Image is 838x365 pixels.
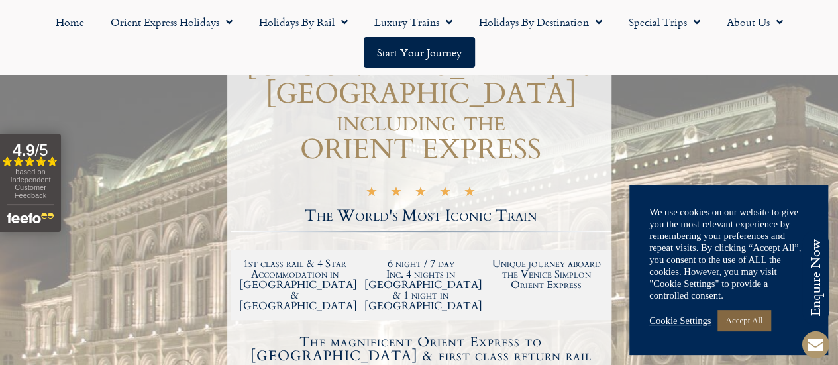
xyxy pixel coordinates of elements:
i: ★ [366,187,378,200]
a: Start your Journey [364,37,475,68]
a: Holidays by Destination [466,7,615,37]
a: Home [42,7,97,37]
i: ★ [464,187,476,200]
i: ★ [390,187,402,200]
a: Orient Express Holidays [97,7,246,37]
h1: [GEOGRAPHIC_DATA] to [GEOGRAPHIC_DATA] including the ORIENT EXPRESS [231,52,611,164]
i: ★ [415,187,427,200]
div: 5/5 [366,185,476,200]
h2: The World's Most Iconic Train [231,208,611,224]
h2: 6 night / 7 day Inc. 4 nights in [GEOGRAPHIC_DATA] & 1 night in [GEOGRAPHIC_DATA] [364,258,477,311]
a: Luxury Trains [361,7,466,37]
nav: Menu [7,7,831,68]
a: Accept All [717,310,770,331]
div: We use cookies on our website to give you the most relevant experience by remembering your prefer... [649,206,808,301]
a: Special Trips [615,7,713,37]
i: ★ [439,187,451,200]
a: Cookie Settings [649,315,711,327]
h2: 1st class rail & 4 Star Accommodation in [GEOGRAPHIC_DATA] & [GEOGRAPHIC_DATA] [239,258,352,311]
a: Holidays by Rail [246,7,361,37]
h2: Unique journey aboard the Venice Simplon Orient Express [490,258,603,290]
a: About Us [713,7,796,37]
